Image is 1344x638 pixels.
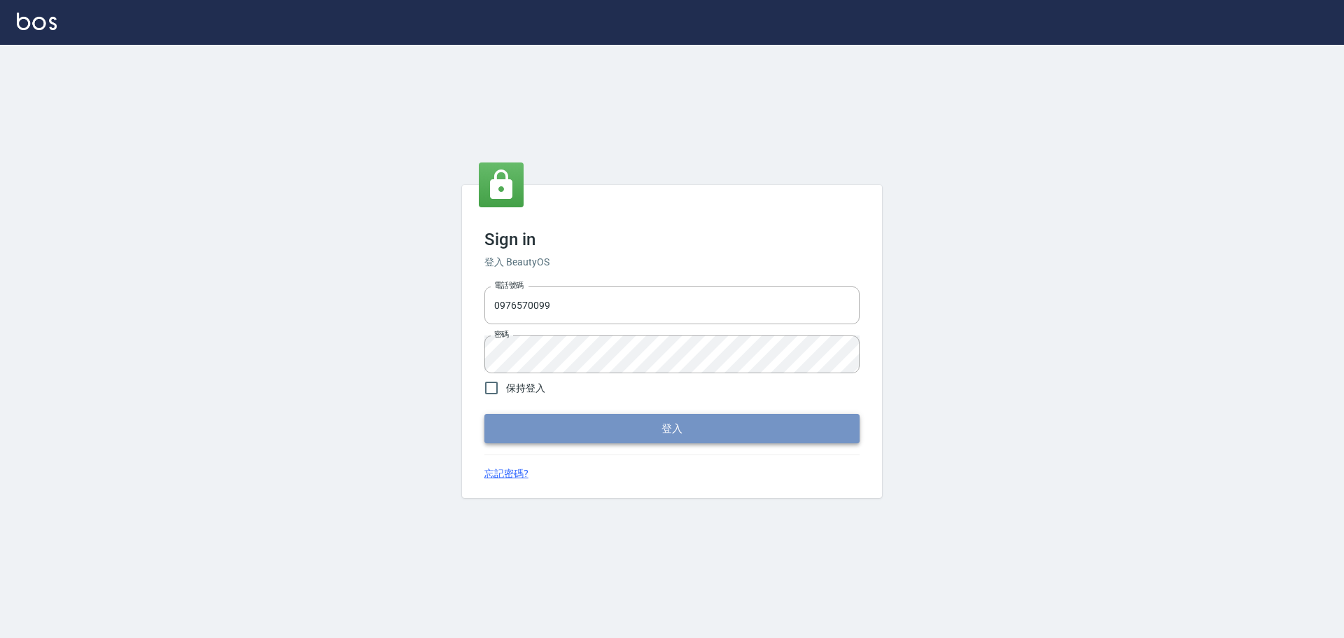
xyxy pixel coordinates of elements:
button: 登入 [484,414,860,443]
label: 密碼 [494,329,509,340]
h3: Sign in [484,230,860,249]
h6: 登入 BeautyOS [484,255,860,270]
span: 保持登入 [506,381,545,396]
label: 電話號碼 [494,280,524,291]
img: Logo [17,13,57,30]
a: 忘記密碼? [484,466,528,481]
